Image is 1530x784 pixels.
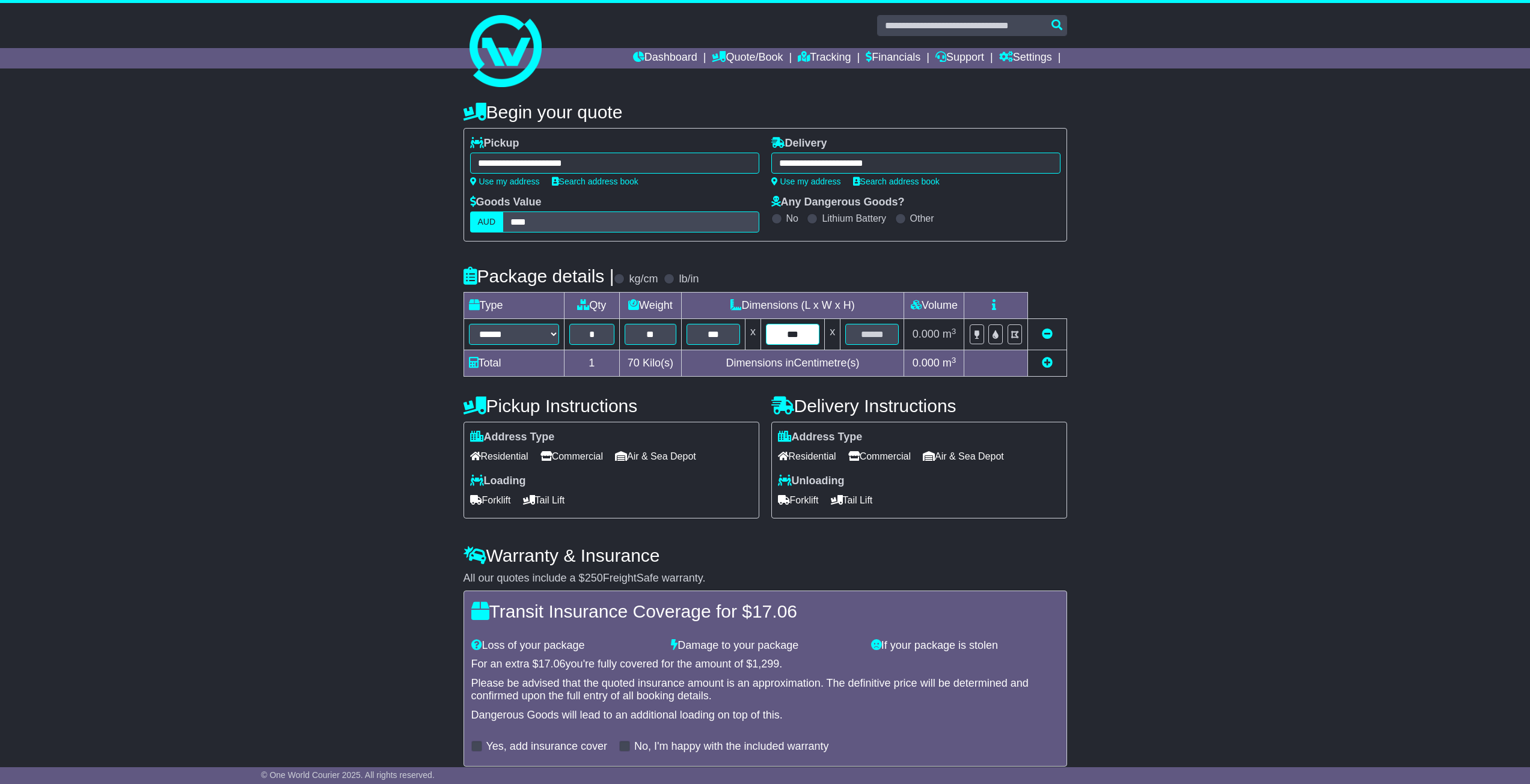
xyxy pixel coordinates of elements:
span: Commercial [540,447,603,466]
span: 17.06 [539,658,566,670]
a: Search address book [853,177,940,186]
td: x [825,319,840,350]
td: Volume [904,293,964,319]
label: AUD [470,211,504,232]
div: Damage to your package [665,639,865,652]
td: Dimensions (L x W x H) [681,293,904,319]
span: 250 [585,572,603,584]
span: Residential [778,447,836,466]
h4: Package details | [464,266,614,286]
div: If your package is stolen [865,639,1065,652]
a: Support [935,48,984,68]
label: kg/cm [629,273,658,286]
label: Unloading [778,475,845,488]
label: Yes, add insurance cover [486,740,607,753]
a: Settings [999,48,1052,68]
span: © One World Courier 2025. All rights reserved. [261,770,435,780]
label: Pickup [470,137,519,150]
td: Qty [564,293,620,319]
label: No [786,213,798,224]
label: Delivery [771,137,827,150]
a: Use my address [470,177,540,186]
label: Other [910,213,934,224]
span: Residential [470,447,528,466]
td: Weight [620,293,682,319]
span: Air & Sea Depot [923,447,1004,466]
span: 17.06 [752,601,797,621]
h4: Warranty & Insurance [464,545,1067,565]
td: x [745,319,760,350]
a: Remove this item [1042,328,1053,340]
span: Commercial [848,447,911,466]
div: For an extra $ you're fully covered for the amount of $ . [471,658,1059,671]
label: Loading [470,475,526,488]
sup: 3 [952,356,956,365]
label: Address Type [470,431,555,444]
span: 0.000 [913,357,940,369]
td: Dimensions in Centimetre(s) [681,350,904,377]
sup: 3 [952,327,956,336]
label: Any Dangerous Goods? [771,196,905,209]
div: Dangerous Goods will lead to an additional loading on top of this. [471,709,1059,722]
h4: Begin your quote [464,102,1067,122]
a: Financials [866,48,920,68]
label: Lithium Battery [822,213,886,224]
a: Add new item [1042,357,1053,369]
a: Use my address [771,177,841,186]
div: All our quotes include a $ FreightSafe warranty. [464,572,1067,585]
td: Kilo(s) [620,350,682,377]
td: 1 [564,350,620,377]
h4: Delivery Instructions [771,396,1067,416]
span: 1,299 [752,658,779,670]
a: Dashboard [633,48,697,68]
span: 70 [628,357,640,369]
h4: Pickup Instructions [464,396,759,416]
a: Tracking [798,48,851,68]
div: Please be advised that the quoted insurance amount is an approximation. The definitive price will... [471,677,1059,703]
a: Quote/Book [712,48,783,68]
span: Tail Lift [523,491,565,509]
span: m [943,328,956,340]
span: Tail Lift [831,491,873,509]
td: Type [464,293,564,319]
div: Loss of your package [465,639,666,652]
label: No, I'm happy with the included warranty [634,740,829,753]
h4: Transit Insurance Coverage for $ [471,601,1059,621]
span: Forklift [470,491,511,509]
span: 0.000 [913,328,940,340]
label: lb/in [679,273,699,286]
label: Goods Value [470,196,542,209]
span: m [943,357,956,369]
label: Address Type [778,431,863,444]
span: Air & Sea Depot [615,447,696,466]
a: Search address book [552,177,638,186]
td: Total [464,350,564,377]
span: Forklift [778,491,819,509]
